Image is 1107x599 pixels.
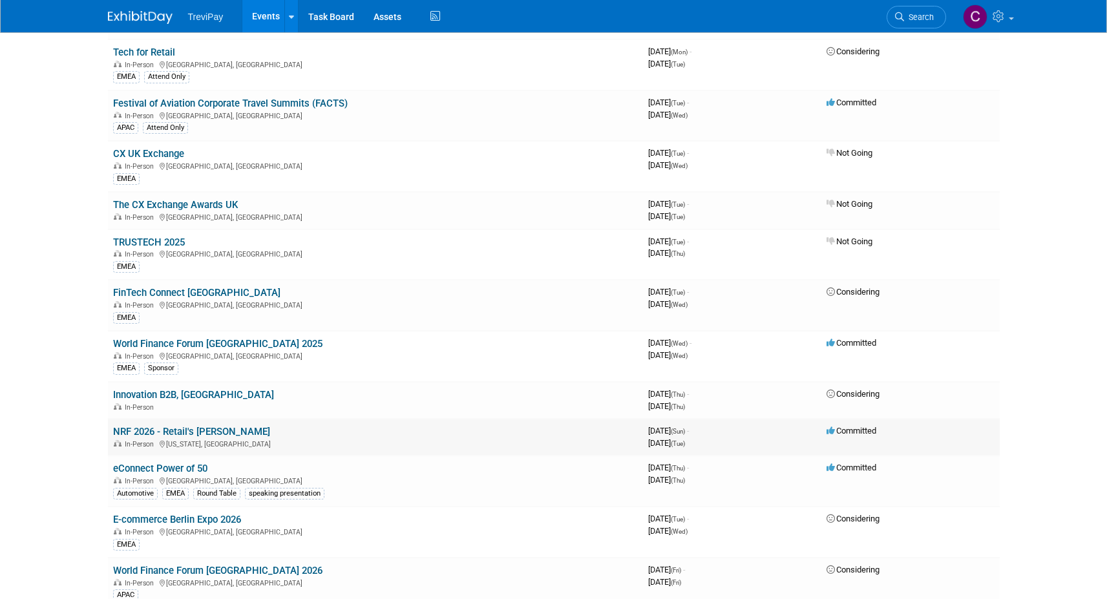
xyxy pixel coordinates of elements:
span: [DATE] [648,236,689,246]
span: [DATE] [648,389,689,399]
div: Attend Only [144,71,189,83]
span: (Wed) [671,352,688,359]
span: [DATE] [648,350,688,360]
img: In-Person Event [114,528,121,534]
span: [DATE] [648,110,688,120]
span: (Wed) [671,301,688,308]
span: - [687,98,689,107]
span: [DATE] [648,475,685,485]
span: [DATE] [648,160,688,170]
span: (Tue) [671,289,685,296]
div: EMEA [113,312,140,324]
img: In-Person Event [114,579,121,585]
span: (Thu) [671,403,685,410]
span: In-Person [125,162,158,171]
span: (Tue) [671,516,685,523]
img: In-Person Event [114,301,121,308]
div: EMEA [113,261,140,273]
span: TreviPay [188,12,224,22]
span: (Thu) [671,250,685,257]
span: [DATE] [648,565,685,574]
span: (Wed) [671,528,688,535]
a: World Finance Forum [GEOGRAPHIC_DATA] 2026 [113,565,322,576]
span: [DATE] [648,47,691,56]
span: - [683,565,685,574]
img: In-Person Event [114,61,121,67]
span: Considering [827,389,880,399]
a: The CX Exchange Awards UK [113,199,238,211]
span: In-Person [125,528,158,536]
div: APAC [113,122,138,134]
span: - [687,148,689,158]
span: In-Person [125,477,158,485]
span: (Tue) [671,100,685,107]
img: ExhibitDay [108,11,173,24]
div: EMEA [113,539,140,551]
span: - [687,514,689,523]
a: CX UK Exchange [113,148,184,160]
span: - [687,463,689,472]
span: [DATE] [648,426,689,436]
span: (Sun) [671,428,685,435]
a: Innovation B2B, [GEOGRAPHIC_DATA] [113,389,274,401]
div: [GEOGRAPHIC_DATA], [GEOGRAPHIC_DATA] [113,350,638,361]
span: [DATE] [648,98,689,107]
span: (Fri) [671,579,681,586]
span: Considering [827,514,880,523]
img: In-Person Event [114,162,121,169]
span: [DATE] [648,514,689,523]
span: [DATE] [648,148,689,158]
a: Festival of Aviation Corporate Travel Summits (FACTS) [113,98,348,109]
span: [DATE] [648,199,689,209]
div: [GEOGRAPHIC_DATA], [GEOGRAPHIC_DATA] [113,577,638,587]
span: In-Person [125,301,158,310]
a: E-commerce Berlin Expo 2026 [113,514,241,525]
img: In-Person Event [114,250,121,257]
span: (Tue) [671,201,685,208]
div: [GEOGRAPHIC_DATA], [GEOGRAPHIC_DATA] [113,211,638,222]
div: Sponsor [144,363,178,374]
span: Not Going [827,236,872,246]
img: Celia Ahrens [963,5,987,29]
span: - [690,47,691,56]
span: Considering [827,565,880,574]
span: (Tue) [671,213,685,220]
span: - [687,287,689,297]
div: EMEA [162,488,189,499]
span: In-Person [125,352,158,361]
img: In-Person Event [114,440,121,447]
span: Not Going [827,199,872,209]
span: (Tue) [671,61,685,68]
img: In-Person Event [114,352,121,359]
span: In-Person [125,440,158,448]
span: Committed [827,338,876,348]
div: [US_STATE], [GEOGRAPHIC_DATA] [113,438,638,448]
div: [GEOGRAPHIC_DATA], [GEOGRAPHIC_DATA] [113,299,638,310]
div: EMEA [113,363,140,374]
span: In-Person [125,403,158,412]
span: (Fri) [671,567,681,574]
span: - [687,389,689,399]
a: Search [887,6,946,28]
span: Search [904,12,934,22]
div: Automotive [113,488,158,499]
a: eConnect Power of 50 [113,463,207,474]
span: [DATE] [648,211,685,221]
span: [DATE] [648,248,685,258]
div: [GEOGRAPHIC_DATA], [GEOGRAPHIC_DATA] [113,248,638,258]
span: - [687,426,689,436]
span: In-Person [125,579,158,587]
span: [DATE] [648,59,685,68]
span: Committed [827,463,876,472]
div: Attend Only [143,122,188,134]
a: FinTech Connect [GEOGRAPHIC_DATA] [113,287,280,299]
span: (Thu) [671,465,685,472]
div: [GEOGRAPHIC_DATA], [GEOGRAPHIC_DATA] [113,59,638,69]
span: - [687,199,689,209]
a: TRUSTECH 2025 [113,236,185,248]
span: (Tue) [671,150,685,157]
a: Tech for Retail [113,47,175,58]
span: - [687,236,689,246]
span: Considering [827,47,880,56]
span: [DATE] [648,338,691,348]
